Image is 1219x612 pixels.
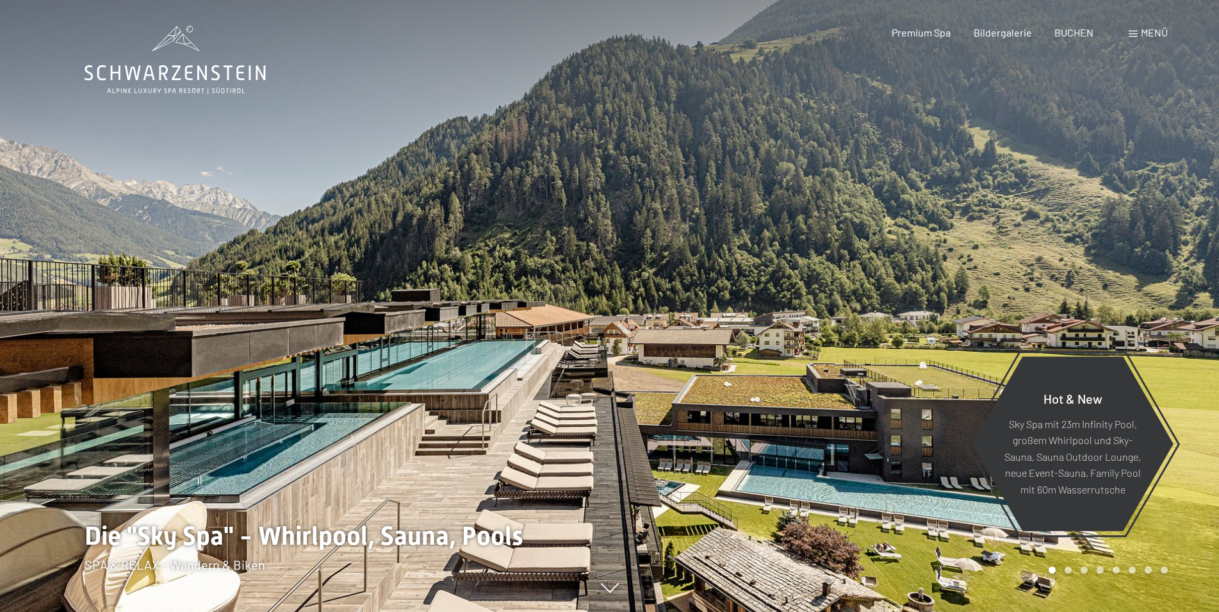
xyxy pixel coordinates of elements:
span: Menü [1141,26,1168,38]
p: Sky Spa mit 23m Infinity Pool, großem Whirlpool und Sky-Sauna, Sauna Outdoor Lounge, neue Event-S... [1003,415,1142,497]
div: Carousel Page 8 [1161,567,1168,574]
a: BUCHEN [1054,26,1093,38]
div: Carousel Page 6 [1129,567,1136,574]
div: Carousel Page 2 [1065,567,1072,574]
div: Carousel Page 4 [1097,567,1104,574]
div: Carousel Pagination [1044,567,1168,574]
a: Bildergalerie [974,26,1032,38]
span: Hot & New [1043,390,1102,406]
a: Hot & New Sky Spa mit 23m Infinity Pool, großem Whirlpool und Sky-Sauna, Sauna Outdoor Lounge, ne... [971,356,1174,532]
div: Carousel Page 5 [1113,567,1120,574]
a: Premium Spa [892,26,951,38]
div: Carousel Page 7 [1145,567,1152,574]
div: Carousel Page 1 (Current Slide) [1049,567,1056,574]
div: Carousel Page 3 [1081,567,1088,574]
